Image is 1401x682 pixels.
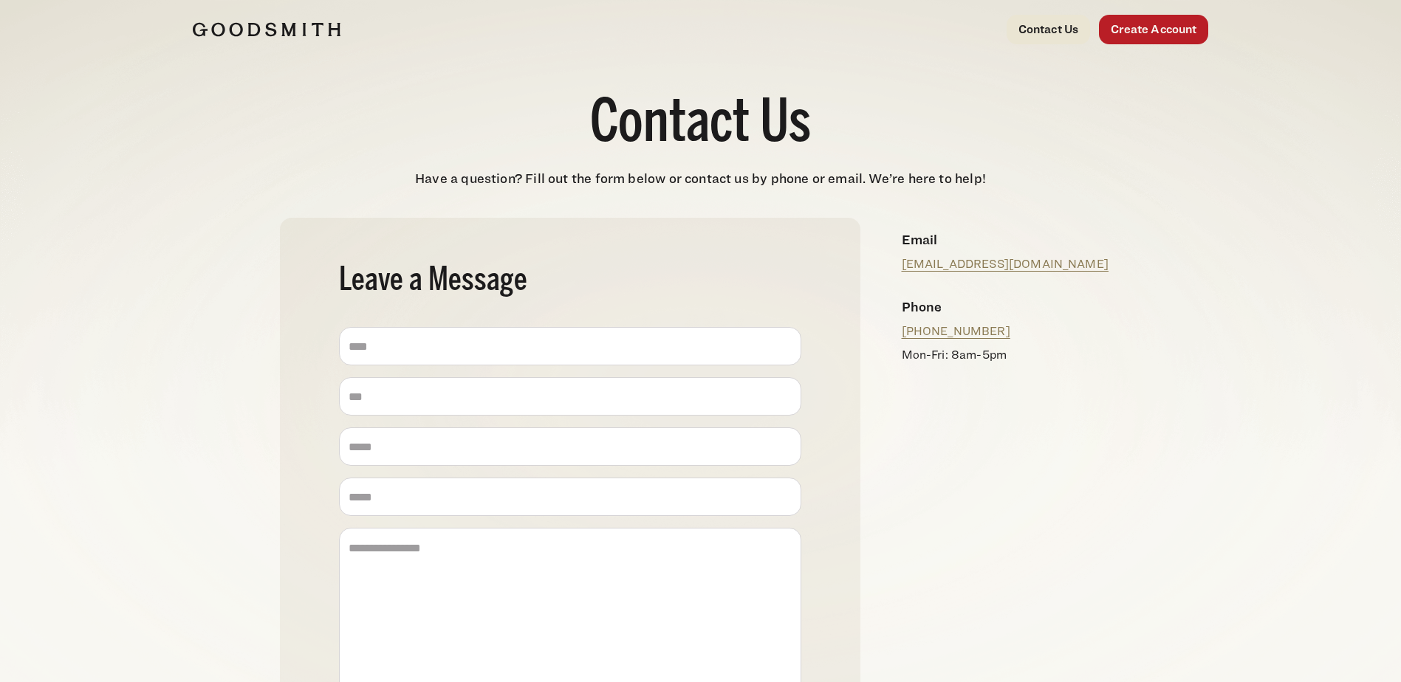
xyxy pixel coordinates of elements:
h4: Phone [902,297,1110,317]
a: [EMAIL_ADDRESS][DOMAIN_NAME] [902,257,1109,271]
a: Create Account [1099,15,1208,44]
img: Goodsmith [193,22,340,37]
h4: Email [902,230,1110,249]
a: [PHONE_NUMBER] [902,324,1010,338]
a: Contact Us [1007,15,1091,44]
p: Mon-Fri: 8am-5pm [902,346,1110,364]
h2: Leave a Message [339,265,801,297]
